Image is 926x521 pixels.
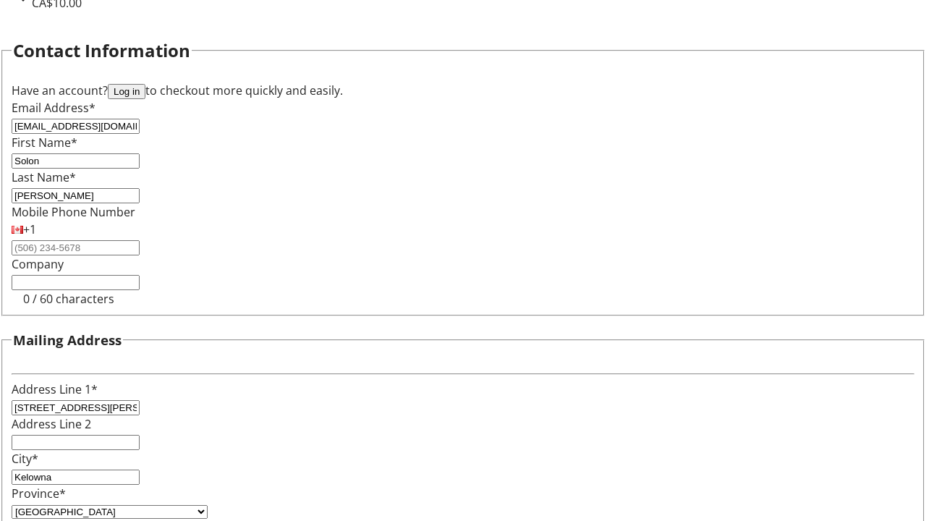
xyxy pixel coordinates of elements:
[12,169,76,185] label: Last Name*
[12,100,95,116] label: Email Address*
[23,291,114,307] tr-character-limit: 0 / 60 characters
[12,256,64,272] label: Company
[108,84,145,99] button: Log in
[12,416,91,432] label: Address Line 2
[12,470,140,485] input: City
[12,486,66,501] label: Province*
[12,381,98,397] label: Address Line 1*
[12,82,914,99] div: Have an account? to checkout more quickly and easily.
[13,330,122,350] h3: Mailing Address
[12,240,140,255] input: (506) 234-5678
[12,204,135,220] label: Mobile Phone Number
[12,400,140,415] input: Address
[12,451,38,467] label: City*
[12,135,77,151] label: First Name*
[13,38,190,64] h2: Contact Information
